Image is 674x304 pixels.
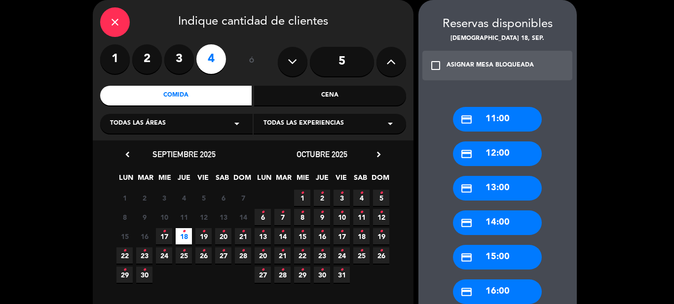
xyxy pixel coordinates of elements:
[373,228,389,244] span: 19
[164,44,194,74] label: 3
[314,247,330,264] span: 23
[136,247,152,264] span: 23
[379,204,383,220] i: •
[295,172,311,188] span: MIE
[360,185,363,201] i: •
[255,247,271,264] span: 20
[372,172,388,188] span: DOM
[235,247,251,264] span: 28
[275,172,292,188] span: MAR
[334,228,350,244] span: 17
[143,243,146,259] i: •
[235,190,251,206] span: 7
[460,251,473,264] i: credit_card
[274,228,291,244] span: 14
[352,172,369,188] span: SAB
[340,262,343,278] i: •
[215,228,231,244] span: 20
[136,228,152,244] span: 16
[137,172,153,188] span: MAR
[360,204,363,220] i: •
[116,228,133,244] span: 15
[300,243,304,259] i: •
[116,247,133,264] span: 22
[202,224,205,239] i: •
[110,119,166,129] span: Todas las áreas
[300,185,304,201] i: •
[156,190,172,206] span: 3
[215,190,231,206] span: 6
[294,267,310,283] span: 29
[222,243,225,259] i: •
[236,44,268,79] div: ó
[116,267,133,283] span: 29
[453,245,542,270] div: 15:00
[255,209,271,225] span: 6
[320,204,324,220] i: •
[453,210,542,235] div: 14:00
[261,224,264,239] i: •
[235,228,251,244] span: 21
[314,190,330,206] span: 2
[320,262,324,278] i: •
[460,182,473,195] i: credit_card
[334,209,350,225] span: 10
[333,172,349,188] span: VIE
[340,224,343,239] i: •
[241,243,245,259] i: •
[132,44,162,74] label: 2
[100,86,252,105] div: Comida
[294,209,310,225] span: 8
[156,209,172,225] span: 10
[314,228,330,244] span: 16
[281,224,284,239] i: •
[143,262,146,278] i: •
[136,209,152,225] span: 9
[453,141,542,166] div: 12:00
[176,247,192,264] span: 25
[453,107,542,132] div: 11:00
[156,228,172,244] span: 17
[156,172,173,188] span: MIE
[373,209,389,225] span: 12
[374,149,384,160] i: chevron_right
[274,267,291,283] span: 28
[314,267,330,283] span: 30
[460,217,473,229] i: credit_card
[460,113,473,126] i: credit_card
[340,185,343,201] i: •
[274,209,291,225] span: 7
[320,185,324,201] i: •
[320,243,324,259] i: •
[460,286,473,298] i: credit_card
[222,224,225,239] i: •
[196,44,226,74] label: 4
[297,149,347,159] span: octubre 2025
[109,16,121,28] i: close
[241,224,245,239] i: •
[195,247,212,264] span: 26
[116,209,133,225] span: 8
[353,209,370,225] span: 11
[116,190,133,206] span: 1
[379,224,383,239] i: •
[136,190,152,206] span: 2
[334,267,350,283] span: 31
[152,149,216,159] span: septiembre 2025
[281,243,284,259] i: •
[235,209,251,225] span: 14
[430,60,442,71] i: check_box_outline_blank
[156,247,172,264] span: 24
[123,243,126,259] i: •
[182,224,186,239] i: •
[162,224,166,239] i: •
[379,243,383,259] i: •
[460,148,473,160] i: credit_card
[373,190,389,206] span: 5
[123,262,126,278] i: •
[122,149,133,160] i: chevron_left
[215,209,231,225] span: 13
[418,34,577,44] div: [DEMOGRAPHIC_DATA] 18, sep.
[261,262,264,278] i: •
[314,172,330,188] span: JUE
